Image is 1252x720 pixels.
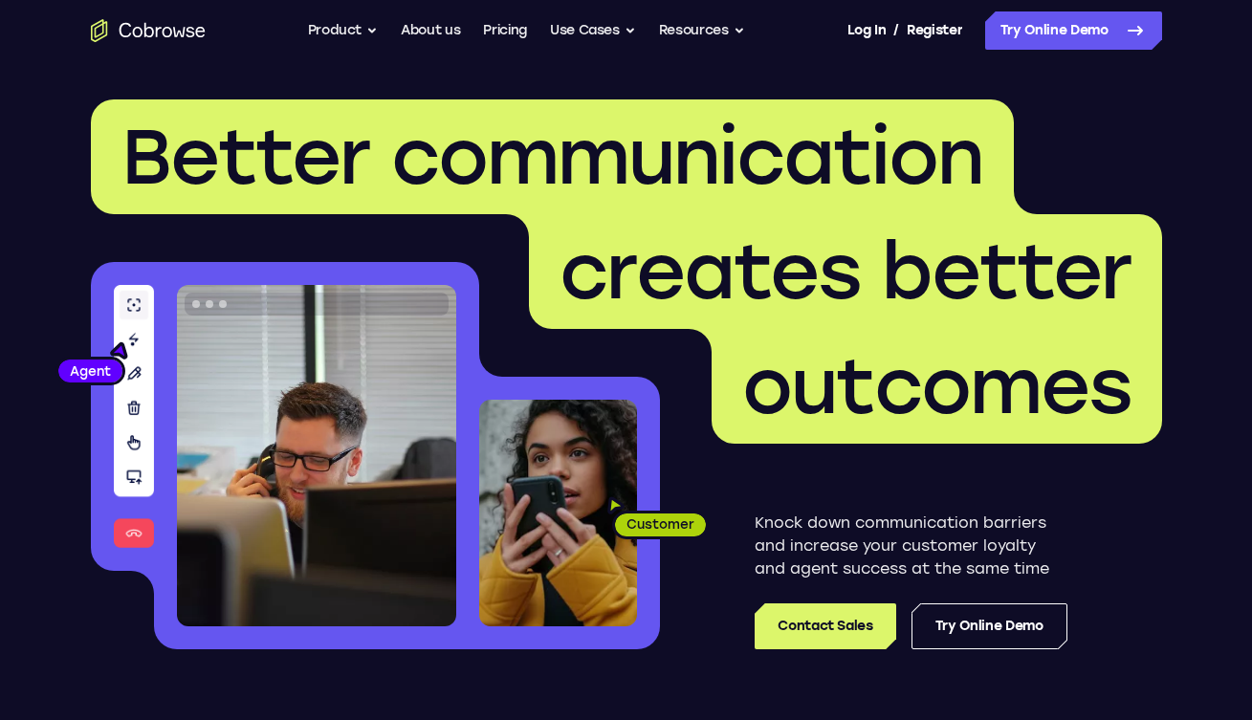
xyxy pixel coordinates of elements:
[985,11,1162,50] a: Try Online Demo
[847,11,886,50] a: Log In
[91,19,206,42] a: Go to the home page
[755,512,1067,580] p: Knock down communication barriers and increase your customer loyalty and agent success at the sam...
[483,11,527,50] a: Pricing
[742,340,1131,432] span: outcomes
[177,285,456,626] img: A customer support agent talking on the phone
[121,111,983,203] span: Better communication
[893,19,899,42] span: /
[659,11,745,50] button: Resources
[560,226,1131,317] span: creates better
[912,603,1067,649] a: Try Online Demo
[308,11,379,50] button: Product
[401,11,460,50] a: About us
[479,400,637,626] img: A customer holding their phone
[907,11,962,50] a: Register
[550,11,636,50] button: Use Cases
[755,603,895,649] a: Contact Sales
